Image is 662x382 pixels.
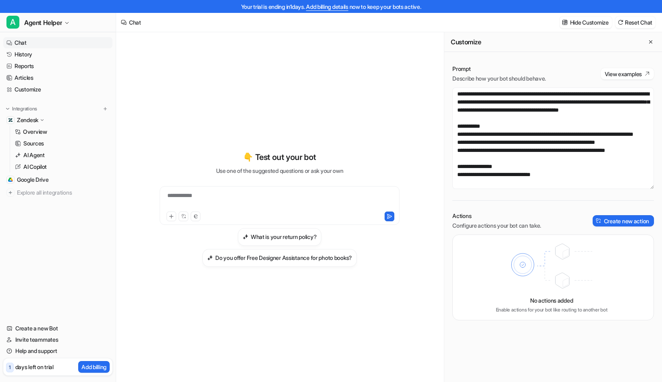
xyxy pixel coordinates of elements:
[593,215,654,226] button: Create new action
[452,75,546,83] p: Describe how your bot should behave.
[8,118,13,122] img: Zendesk
[81,363,106,371] p: Add billing
[9,364,11,371] p: 1
[3,84,112,95] a: Customize
[3,323,112,334] a: Create a new Bot
[17,176,49,184] span: Google Drive
[6,189,15,197] img: explore all integrations
[5,106,10,112] img: expand menu
[23,139,44,147] p: Sources
[23,163,47,171] p: AI Copilot
[207,255,213,261] img: Do you offer Free Designer Assistance for photo books?
[12,161,112,172] a: AI Copilot
[23,151,45,159] p: AI Agent
[452,212,541,220] p: Actions
[560,17,612,28] button: Hide Customize
[17,116,38,124] p: Zendesk
[6,16,19,29] span: A
[23,128,47,136] p: Overview
[601,68,654,79] button: View examples
[3,72,112,83] a: Articles
[216,166,343,175] p: Use one of the suggested questions or ask your own
[615,17,656,28] button: Reset Chat
[251,233,316,241] h3: What is your return policy?
[17,186,109,199] span: Explore all integrations
[618,19,623,25] img: reset
[3,105,40,113] button: Integrations
[102,106,108,112] img: menu_add.svg
[12,106,37,112] p: Integrations
[215,253,352,262] h3: Do you offer Free Designer Assistance for photo books?
[3,334,112,345] a: Invite teammates
[12,126,112,137] a: Overview
[238,228,321,246] button: What is your return policy?What is your return policy?
[570,18,609,27] p: Hide Customize
[3,49,112,60] a: History
[3,60,112,72] a: Reports
[452,65,546,73] p: Prompt
[24,17,62,28] span: Agent Helper
[452,222,541,230] p: Configure actions your bot can take.
[3,174,112,185] a: Google DriveGoogle Drive
[306,3,348,10] a: Add billing details
[530,296,573,305] p: No actions added
[243,151,316,163] p: 👇 Test out your bot
[12,138,112,149] a: Sources
[646,37,656,47] button: Close flyout
[496,306,608,313] p: Enable actions for your bot like routing to another bot
[202,249,357,267] button: Do you offer Free Designer Assistance for photo books?Do you offer Free Designer Assistance for p...
[12,149,112,161] a: AI Agent
[3,345,112,357] a: Help and support
[562,19,568,25] img: customize
[596,218,602,224] img: create-action-icon.svg
[3,37,112,48] a: Chat
[243,234,248,240] img: What is your return policy?
[3,187,112,198] a: Explore all integrations
[15,363,54,371] p: days left on trial
[451,38,481,46] h2: Customize
[8,177,13,182] img: Google Drive
[78,361,110,373] button: Add billing
[129,18,141,27] div: Chat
